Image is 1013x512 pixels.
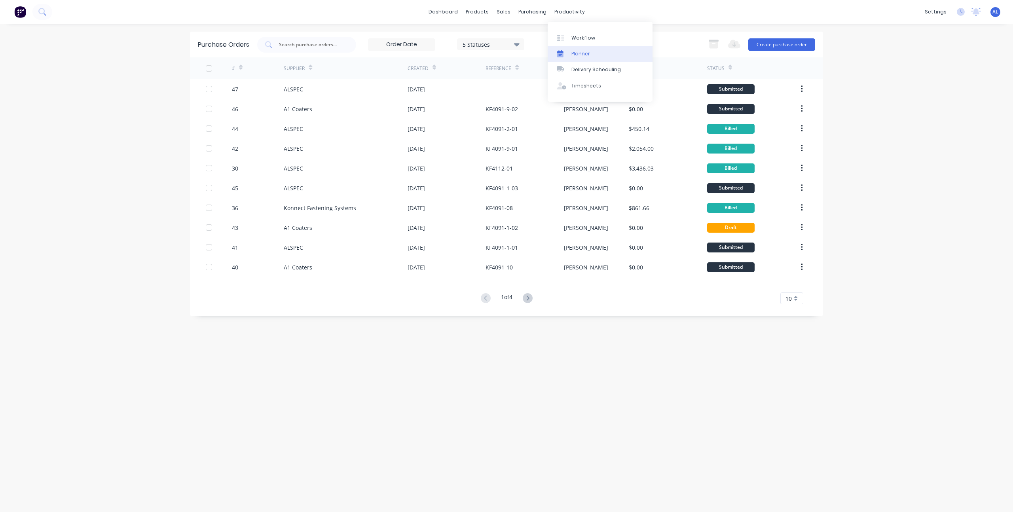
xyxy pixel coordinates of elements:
div: Delivery Scheduling [571,66,621,73]
div: [PERSON_NAME] [564,224,608,232]
div: KF4091-1-01 [486,243,518,252]
div: $0.00 [629,243,643,252]
div: KF4091-1-03 [486,184,518,192]
div: [DATE] [408,144,425,153]
div: [DATE] [408,85,425,93]
div: Purchase Orders [198,40,249,49]
div: [PERSON_NAME] [564,263,608,271]
div: Billed [707,124,755,134]
div: 41 [232,243,238,252]
div: A1 Coaters [284,263,312,271]
div: [DATE] [408,125,425,133]
div: [DATE] [408,263,425,271]
div: $861.66 [629,204,649,212]
div: 46 [232,105,238,113]
div: [PERSON_NAME] [564,144,608,153]
div: Workflow [571,34,595,42]
div: KF4112-01 [486,164,513,173]
input: Search purchase orders... [278,41,344,49]
div: Submitted [707,84,755,94]
div: Reference [486,65,511,72]
div: ALSPEC [284,243,303,252]
div: ALSPEC [284,144,303,153]
span: AL [992,8,998,15]
div: KF4091-10 [486,263,513,271]
div: [DATE] [408,243,425,252]
div: 36 [232,204,238,212]
div: Status [707,65,725,72]
div: Submitted [707,243,755,252]
div: [DATE] [408,164,425,173]
div: ALSPEC [284,85,303,93]
div: Timesheets [571,82,601,89]
div: $0.00 [629,184,643,192]
div: Billed [707,144,755,154]
a: Timesheets [548,78,653,94]
div: $450.14 [629,125,649,133]
div: [PERSON_NAME] [564,125,608,133]
div: $3,436.03 [629,164,654,173]
span: 10 [785,294,792,303]
div: KF4091-9-02 [486,105,518,113]
div: KF4091-2-01 [486,125,518,133]
div: $0.00 [629,105,643,113]
div: $0.00 [629,263,643,271]
div: $0.00 [629,224,643,232]
div: # [232,65,235,72]
div: 47 [232,85,238,93]
div: KF4091-9-01 [486,144,518,153]
div: Konnect Fastening Systems [284,204,356,212]
div: 30 [232,164,238,173]
div: Created [408,65,429,72]
div: sales [493,6,514,18]
div: Submitted [707,104,755,114]
div: 40 [232,263,238,271]
img: Factory [14,6,26,18]
div: [DATE] [408,204,425,212]
button: Create purchase order [748,38,815,51]
div: Planner [571,50,590,57]
div: KF4091-1-02 [486,224,518,232]
div: [PERSON_NAME] [564,204,608,212]
div: [DATE] [408,105,425,113]
div: Billed [707,163,755,173]
div: ALSPEC [284,164,303,173]
div: Submitted [707,183,755,193]
a: dashboard [425,6,462,18]
a: Planner [548,46,653,62]
div: 45 [232,184,238,192]
input: Order Date [368,39,435,51]
div: Billed [707,203,755,213]
div: 1 of 4 [501,293,512,304]
div: Supplier [284,65,305,72]
div: A1 Coaters [284,224,312,232]
div: [DATE] [408,184,425,192]
div: settings [921,6,950,18]
div: [PERSON_NAME] [564,243,608,252]
a: Workflow [548,30,653,46]
div: 42 [232,144,238,153]
div: purchasing [514,6,550,18]
div: 43 [232,224,238,232]
div: KF4091-08 [486,204,513,212]
div: [DATE] [408,224,425,232]
div: $2,054.00 [629,144,654,153]
div: Draft [707,223,755,233]
div: ALSPEC [284,125,303,133]
div: 44 [232,125,238,133]
div: Submitted [707,262,755,272]
div: products [462,6,493,18]
div: ALSPEC [284,184,303,192]
a: Delivery Scheduling [548,62,653,78]
div: productivity [550,6,589,18]
div: [PERSON_NAME] [564,164,608,173]
div: A1 Coaters [284,105,312,113]
div: [PERSON_NAME] [564,184,608,192]
div: [PERSON_NAME] [564,105,608,113]
div: 5 Statuses [463,40,519,48]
